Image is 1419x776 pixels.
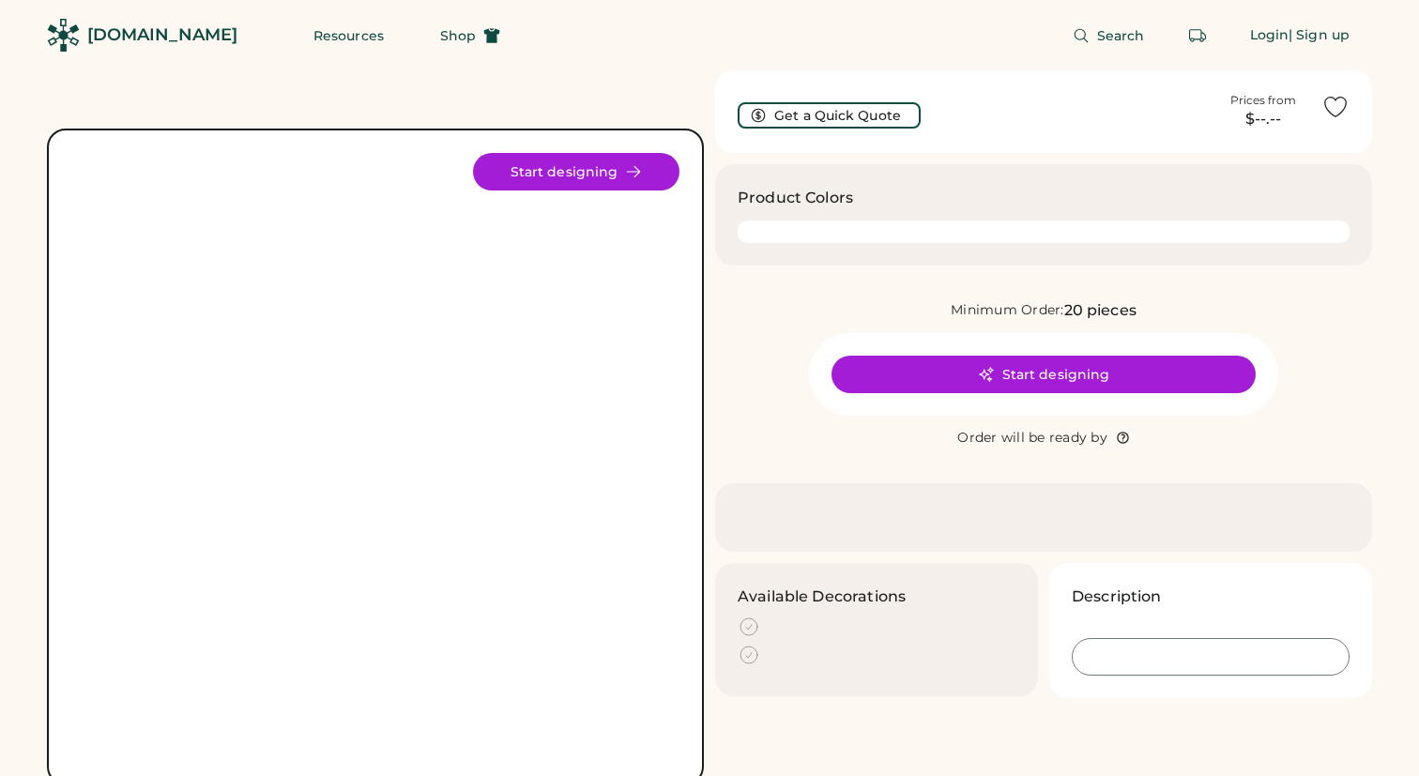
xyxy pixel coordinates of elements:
[957,429,1107,448] div: Order will be ready by
[738,586,906,608] h3: Available Decorations
[1050,17,1167,54] button: Search
[473,153,679,190] button: Start designing
[738,187,853,209] h3: Product Colors
[291,17,406,54] button: Resources
[832,356,1256,393] button: Start designing
[1064,299,1137,322] div: 20 pieces
[1097,29,1145,42] span: Search
[47,19,80,52] img: Rendered Logo - Screens
[1250,26,1289,45] div: Login
[738,102,921,129] button: Get a Quick Quote
[418,17,523,54] button: Shop
[1072,586,1162,608] h3: Description
[87,23,237,47] div: [DOMAIN_NAME]
[440,29,476,42] span: Shop
[951,301,1064,320] div: Minimum Order:
[1289,26,1350,45] div: | Sign up
[1216,108,1310,130] div: $--.--
[71,153,679,761] img: yH5BAEAAAAALAAAAAABAAEAAAIBRAA7
[1230,93,1296,108] div: Prices from
[1179,17,1216,54] button: Retrieve an order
